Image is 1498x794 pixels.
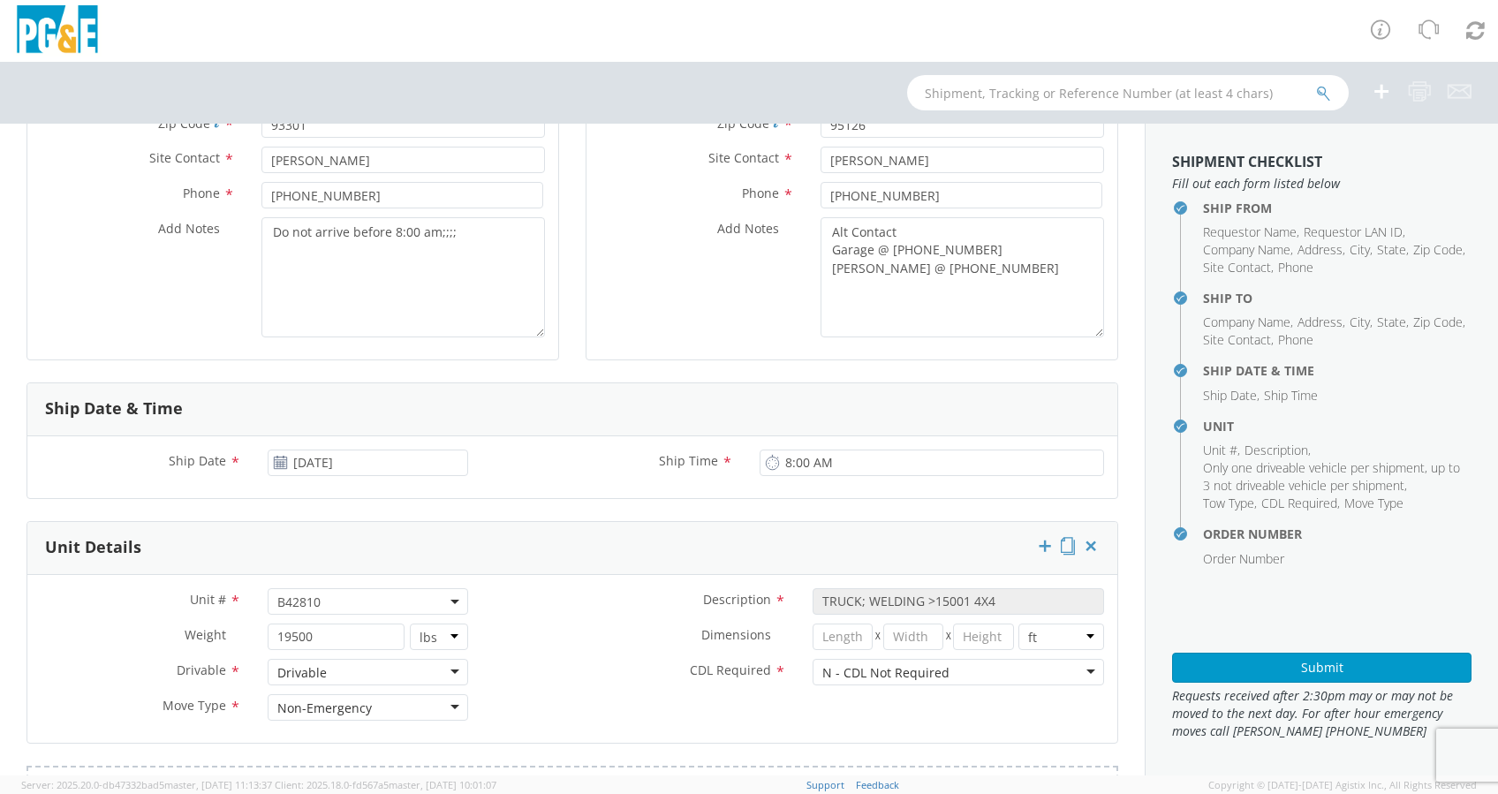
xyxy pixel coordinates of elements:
h4: Unit [1203,420,1472,433]
span: Client: 2025.18.0-fd567a5 [275,778,496,791]
li: , [1203,241,1293,259]
h4: Ship From [1203,201,1472,215]
span: Company Name [1203,314,1290,330]
h4: Ship To [1203,291,1472,305]
h4: Ship Date & Time [1203,364,1472,377]
div: Non-Emergency [277,699,372,717]
span: Copyright © [DATE]-[DATE] Agistix Inc., All Rights Reserved [1208,778,1477,792]
li: , [1203,459,1467,495]
li: , [1350,314,1373,331]
span: Weight [185,626,226,643]
span: master, [DATE] 11:13:37 [164,778,272,791]
span: Company Name [1203,241,1290,258]
span: Ship Time [659,452,718,469]
li: , [1413,241,1465,259]
span: Drivable [177,662,226,678]
span: Add Notes [158,220,220,237]
img: pge-logo-06675f144f4cfa6a6814.png [13,5,102,57]
li: , [1203,331,1274,349]
span: Dimensions [701,626,771,643]
h3: Ship Date & Time [45,400,183,418]
span: Phone [1278,331,1313,348]
span: Description [1245,442,1308,458]
span: Site Contact [708,149,779,166]
li: , [1245,442,1311,459]
span: Ship Time [1264,387,1318,404]
span: Phone [1278,259,1313,276]
span: Requests received after 2:30pm may or may not be moved to the next day. For after hour emergency ... [1172,687,1472,740]
li: , [1377,314,1409,331]
span: Address [1298,241,1343,258]
span: Unit # [1203,442,1237,458]
span: CDL Required [690,662,771,678]
span: Requestor LAN ID [1304,223,1403,240]
li: , [1203,387,1260,405]
input: Height [953,624,1013,650]
span: X [873,624,882,650]
input: Length [813,624,873,650]
span: State [1377,241,1406,258]
li: , [1261,495,1340,512]
h4: Order Number [1203,527,1472,541]
span: Address [1298,314,1343,330]
span: Unit # [190,591,226,608]
li: , [1203,442,1240,459]
span: Phone [183,185,220,201]
strong: Shipment Checklist [1172,152,1322,171]
a: Feedback [856,778,899,791]
span: Add Notes [717,220,779,237]
li: , [1298,314,1345,331]
span: Zip Code [1413,314,1463,330]
li: , [1304,223,1405,241]
button: Submit [1172,653,1472,683]
span: Move Type [163,697,226,714]
li: , [1350,241,1373,259]
span: Fill out each form listed below [1172,175,1472,193]
li: , [1203,223,1299,241]
li: , [1203,314,1293,331]
span: B42810 [268,588,468,615]
input: Shipment, Tracking or Reference Number (at least 4 chars) [907,75,1349,110]
li: , [1298,241,1345,259]
span: City [1350,314,1370,330]
span: Ship Date [1203,387,1257,404]
li: , [1203,259,1274,276]
span: Site Contact [1203,331,1271,348]
span: Requestor Name [1203,223,1297,240]
span: Site Contact [1203,259,1271,276]
a: Support [806,778,844,791]
h3: Unit Details [45,539,141,556]
li: , [1413,314,1465,331]
span: State [1377,314,1406,330]
span: Phone [742,185,779,201]
li: , [1377,241,1409,259]
span: Server: 2025.20.0-db47332bad5 [21,778,272,791]
span: B42810 [277,594,458,610]
span: Only one driveable vehicle per shipment, up to 3 not driveable vehicle per shipment [1203,459,1460,494]
span: master, [DATE] 10:01:07 [389,778,496,791]
span: X [943,624,953,650]
span: Ship Date [169,452,226,469]
span: Tow Type [1203,495,1254,511]
li: , [1203,495,1257,512]
span: Move Type [1344,495,1403,511]
span: CDL Required [1261,495,1337,511]
div: N - CDL Not Required [822,664,949,682]
span: Order Number [1203,550,1284,567]
input: Width [883,624,943,650]
span: Site Contact [149,149,220,166]
span: City [1350,241,1370,258]
span: Zip Code [1413,241,1463,258]
div: Drivable [277,664,327,682]
span: Description [703,591,771,608]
